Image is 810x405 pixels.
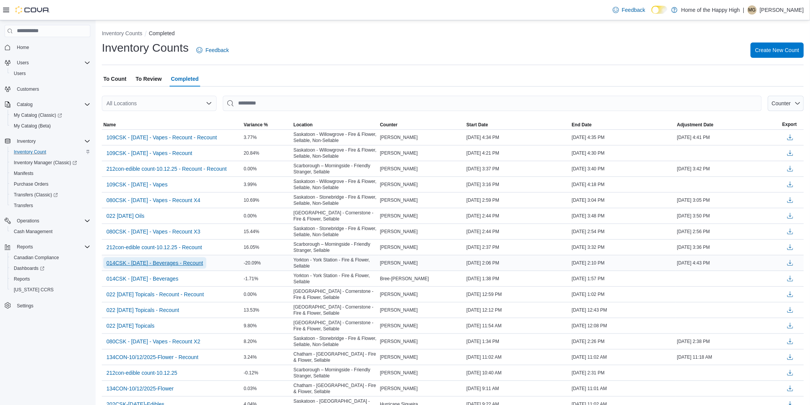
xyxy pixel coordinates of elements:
button: Inventory Count [8,147,93,157]
a: Transfers (Classic) [11,190,61,199]
button: 109CSK - [DATE] - Vapes [103,179,171,190]
span: Start Date [467,122,488,128]
button: Inventory [14,137,39,146]
span: Feedback [206,46,229,54]
div: 0.03% [242,384,292,393]
div: 10.69% [242,196,292,205]
div: Scarborough – Morningside - Friendly Stranger, Sellable [292,161,379,176]
div: [GEOGRAPHIC_DATA] - Cornerstone - Fire & Flower, Sellable [292,287,379,302]
button: 022 [DATE] Topicals - Recount [103,304,182,316]
a: Feedback [193,42,232,58]
span: [PERSON_NAME] [380,166,418,172]
a: Transfers (Classic) [8,189,93,200]
span: [PERSON_NAME] [380,354,418,360]
span: Reports [14,276,30,282]
div: 16.05% [242,243,292,252]
div: 9.80% [242,321,292,330]
button: Counter [379,120,465,129]
a: Users [11,69,29,78]
div: [DATE] 12:12 PM [465,305,570,315]
span: Export [782,121,797,127]
div: Scarborough – Morningside - Friendly Stranger, Sellable [292,240,379,255]
button: 022 [DATE] Oils [103,210,147,222]
span: Canadian Compliance [11,253,90,262]
button: Settings [2,300,93,311]
button: Create New Count [751,42,804,58]
span: My Catalog (Classic) [14,112,62,118]
span: Manifests [14,170,33,176]
button: 134CON-10/12/2025-Flower - Recount [103,351,201,363]
span: My Catalog (Beta) [14,123,51,129]
div: [DATE] 12:43 PM [570,305,676,315]
button: 109CSK - [DATE] - Vapes - Recount - Recount [103,132,220,143]
div: [DATE] 2:10 PM [570,258,676,268]
span: Create New Count [755,46,799,54]
div: [DATE] 3:16 PM [465,180,570,189]
a: Purchase Orders [11,180,52,189]
span: Feedback [622,6,645,14]
div: Chatham - [GEOGRAPHIC_DATA] - Fire & Flower, Sellable [292,381,379,396]
div: [DATE] 4:41 PM [676,133,781,142]
span: [PERSON_NAME] [380,307,418,313]
div: Scarborough – Morningside - Friendly Stranger, Sellable [292,365,379,381]
div: 3.99% [242,180,292,189]
span: Home [17,44,29,51]
div: [DATE] 12:08 PM [570,321,676,330]
div: [DATE] 2:44 PM [465,227,570,236]
div: [DATE] 3:36 PM [676,243,781,252]
div: -1.71% [242,274,292,283]
span: Purchase Orders [11,180,90,189]
div: [DATE] 12:59 PM [465,290,570,299]
span: 109CSK - [DATE] - Vapes - Recount - Recount [106,134,217,141]
div: [DATE] 2:26 PM [570,337,676,346]
span: 022 [DATE] Topicals - Recount - Recount [106,291,204,298]
div: [GEOGRAPHIC_DATA] - Cornerstone - Fire & Flower, Sellable [292,302,379,318]
span: Washington CCRS [11,285,90,294]
div: Yorkton - York Station - Fire & Flower, Sellable [292,271,379,286]
button: 014CSK - [DATE] - Beverages [103,273,181,284]
span: Users [17,60,29,66]
button: 022 [DATE] Topicals - Recount - Recount [103,289,207,300]
span: Dashboards [14,265,44,271]
span: Counter [380,122,398,128]
a: Dashboards [8,263,93,274]
button: Purchase Orders [8,179,93,189]
span: [US_STATE] CCRS [14,287,54,293]
a: My Catalog (Beta) [11,121,54,131]
div: [DATE] 1:57 PM [570,274,676,283]
button: Variance % [242,120,292,129]
span: Purchase Orders [14,181,49,187]
div: -0.12% [242,368,292,377]
button: Adjustment Date [676,120,781,129]
button: [US_STATE] CCRS [8,284,93,295]
div: [DATE] 1:02 PM [570,290,676,299]
div: [GEOGRAPHIC_DATA] - Cornerstone - Fire & Flower, Sellable [292,318,379,333]
span: [PERSON_NAME] [380,181,418,188]
span: Users [11,69,90,78]
span: Operations [17,218,39,224]
span: [PERSON_NAME] [380,370,418,376]
span: 080CSK - [DATE] - Vapes - Recount X2 [106,338,200,345]
a: Manifests [11,169,36,178]
div: [DATE] 4:35 PM [570,133,676,142]
div: [DATE] 10:40 AM [465,368,570,377]
span: Transfers [11,201,90,210]
button: 022 [DATE] Topicals [103,320,158,332]
span: 109CSK - [DATE] - Vapes [106,181,168,188]
button: Users [8,68,93,79]
span: [PERSON_NAME] [380,323,418,329]
span: Users [14,70,26,77]
div: [DATE] 2:59 PM [465,196,570,205]
button: Start Date [465,120,570,129]
button: Manifests [8,168,93,179]
div: [DATE] 3:05 PM [676,196,781,205]
span: Inventory Count [11,147,90,157]
a: My Catalog (Classic) [11,111,65,120]
span: [PERSON_NAME] [380,338,418,345]
div: [DATE] 1:38 PM [465,274,570,283]
span: MG [748,5,756,15]
span: Bree-[PERSON_NAME] [380,276,429,282]
div: [DATE] 11:02 AM [570,353,676,362]
button: 134CON-10/12/2025-Flower [103,383,177,394]
div: [DATE] 3:37 PM [465,164,570,173]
